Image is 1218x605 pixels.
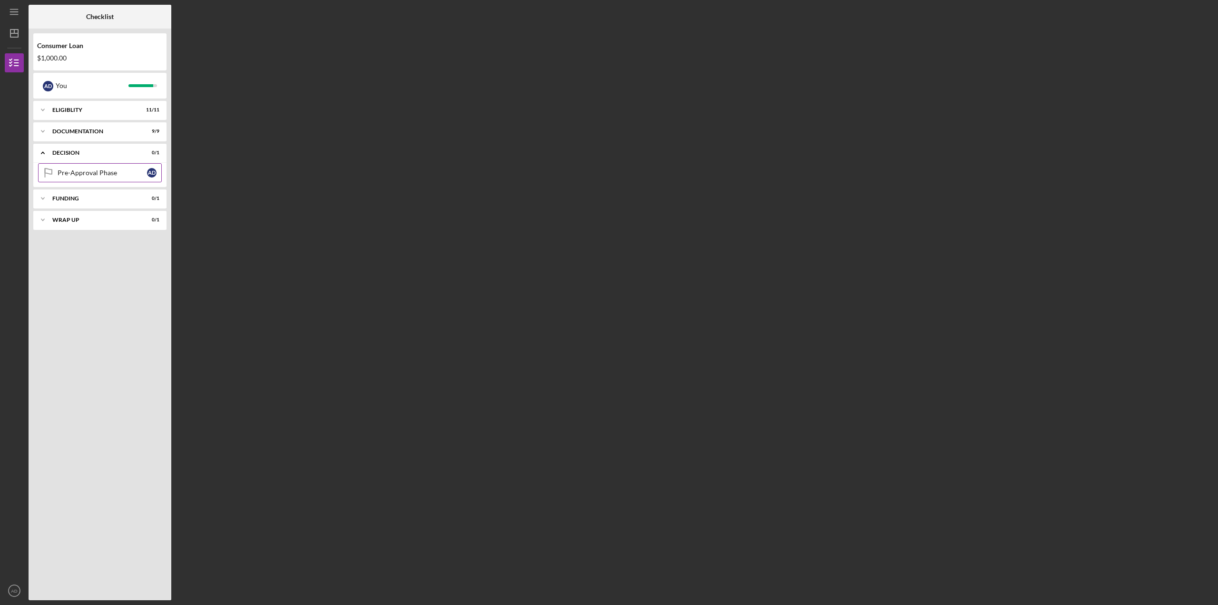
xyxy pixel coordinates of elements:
[142,150,159,156] div: 0 / 1
[86,13,114,20] b: Checklist
[56,78,128,94] div: You
[147,168,157,178] div: A D
[52,196,136,201] div: Funding
[5,581,24,600] button: AD
[142,196,159,201] div: 0 / 1
[52,107,136,113] div: Eligiblity
[142,107,159,113] div: 11 / 11
[58,169,147,177] div: Pre-Approval Phase
[52,217,136,223] div: Wrap up
[37,42,163,50] div: Consumer Loan
[38,163,162,182] a: Pre-Approval PhaseAD
[37,54,163,62] div: $1,000.00
[52,150,136,156] div: Decision
[52,129,136,134] div: Documentation
[142,217,159,223] div: 0 / 1
[43,81,53,91] div: A D
[142,129,159,134] div: 9 / 9
[11,588,17,594] text: AD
